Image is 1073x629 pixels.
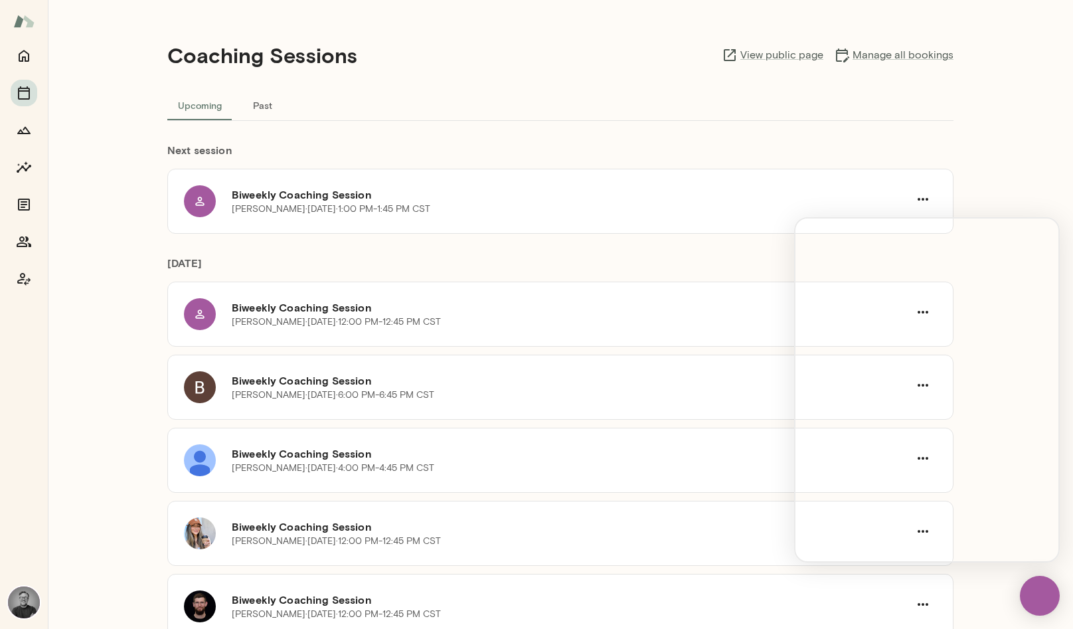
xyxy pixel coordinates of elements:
h6: Biweekly Coaching Session [232,300,909,315]
img: Dane Howard [8,586,40,618]
p: [PERSON_NAME] · [DATE] · 1:00 PM-1:45 PM CST [232,203,430,216]
button: Upcoming [167,89,232,121]
button: Members [11,228,37,255]
button: Home [11,43,37,69]
div: basic tabs example [167,89,953,121]
h4: Coaching Sessions [167,43,357,68]
button: Growth Plan [11,117,37,143]
p: [PERSON_NAME] · [DATE] · 4:00 PM-4:45 PM CST [232,462,434,475]
h6: Biweekly Coaching Session [232,187,909,203]
h6: Next session [167,142,953,169]
button: Insights [11,154,37,181]
h6: Biweekly Coaching Session [232,519,909,535]
a: View public page [722,47,823,63]
h6: Biweekly Coaching Session [232,592,909,608]
h6: Biweekly Coaching Session [232,446,909,462]
p: [PERSON_NAME] · [DATE] · 12:00 PM-12:45 PM CST [232,315,441,329]
img: Mento [13,9,35,34]
p: [PERSON_NAME] · [DATE] · 12:00 PM-12:45 PM CST [232,535,441,548]
p: [PERSON_NAME] · [DATE] · 6:00 PM-6:45 PM CST [232,389,434,402]
button: Sessions [11,80,37,106]
h6: Biweekly Coaching Session [232,373,909,389]
h6: [DATE] [167,255,953,282]
button: Documents [11,191,37,218]
button: Past [232,89,292,121]
a: Manage all bookings [834,47,953,63]
button: Coach app [11,266,37,292]
p: [PERSON_NAME] · [DATE] · 12:00 PM-12:45 PM CST [232,608,441,621]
